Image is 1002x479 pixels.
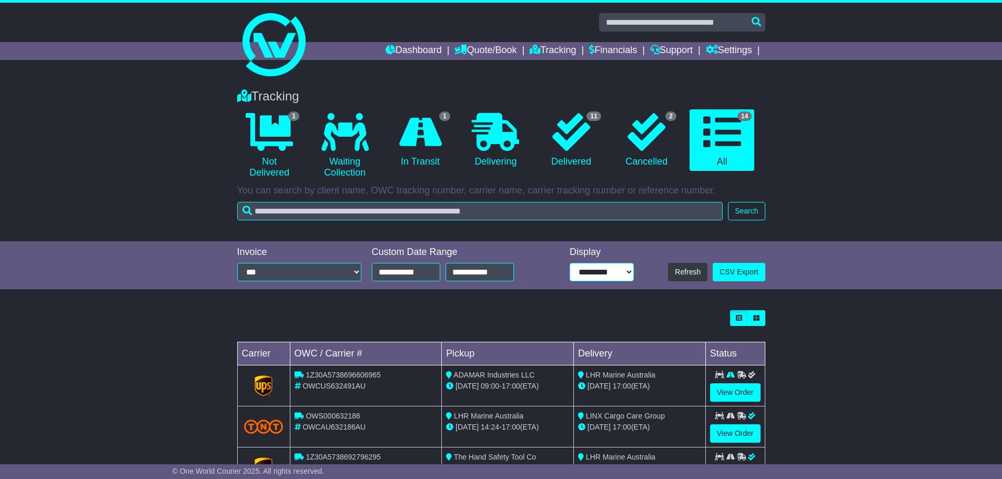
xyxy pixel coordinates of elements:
span: LINX Cargo Care Group [586,412,665,420]
a: View Order [710,424,761,443]
span: 09:00 [481,382,499,390]
div: Tracking [232,89,771,104]
span: 1Z30A5738692796295 [306,453,380,461]
span: 1 [288,111,299,121]
span: LHR Marine Australia [454,412,523,420]
span: [DATE] [588,423,611,431]
p: You can search by client name, OWC tracking number, carrier name, carrier tracking number or refe... [237,185,765,197]
span: 17:00 [502,423,520,431]
a: CSV Export [713,263,765,281]
a: Dashboard [386,42,442,60]
span: LHR Marine Australia [586,371,655,379]
span: LHR Marine Australia [586,453,655,461]
span: 1Z30A5738696606965 [306,371,380,379]
a: Quote/Book [454,42,517,60]
span: 17:00 [613,382,631,390]
div: (ETA) [578,463,701,474]
img: GetCarrierServiceLogo [255,375,272,396]
td: Carrier [237,342,290,365]
div: Invoice [237,247,361,258]
td: Pickup [442,342,574,365]
span: 17:00 [613,423,631,431]
span: 14 [737,111,752,121]
td: Status [705,342,765,365]
td: Delivery [573,342,705,365]
a: Support [650,42,693,60]
a: 2 Cancelled [614,109,679,171]
span: [DATE] [456,382,479,390]
a: 1 In Transit [388,109,452,171]
span: 17:00 [502,382,520,390]
span: 2 [665,111,676,121]
img: GetCarrierServiceLogo [255,457,272,478]
a: 14 All [690,109,754,171]
span: OWCUS632491AU [302,382,366,390]
a: Delivering [463,109,528,171]
div: - (ETA) [446,422,569,433]
button: Refresh [668,263,707,281]
span: © One World Courier 2025. All rights reserved. [173,467,325,475]
td: OWC / Carrier # [290,342,442,365]
a: Tracking [530,42,576,60]
a: View Order [710,383,761,402]
span: [DATE] [456,423,479,431]
a: Financials [589,42,637,60]
span: 14:24 [481,423,499,431]
button: Search [728,202,765,220]
span: 11 [586,111,601,121]
div: - (ETA) [446,463,569,474]
div: (ETA) [578,422,701,433]
a: 1 Not Delivered [237,109,302,182]
span: The Hand Safety Tool Co [454,453,536,461]
span: 1 [439,111,450,121]
span: ADAMAR Industries LLC [453,371,534,379]
span: [DATE] [588,382,611,390]
a: Waiting Collection [312,109,377,182]
div: Display [570,247,634,258]
a: Settings [706,42,752,60]
div: Custom Date Range [372,247,541,258]
a: 11 Delivered [539,109,603,171]
div: - (ETA) [446,381,569,392]
img: TNT_Domestic.png [244,420,284,434]
div: (ETA) [578,381,701,392]
span: OWCAU632186AU [302,423,366,431]
span: OWS000632186 [306,412,360,420]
